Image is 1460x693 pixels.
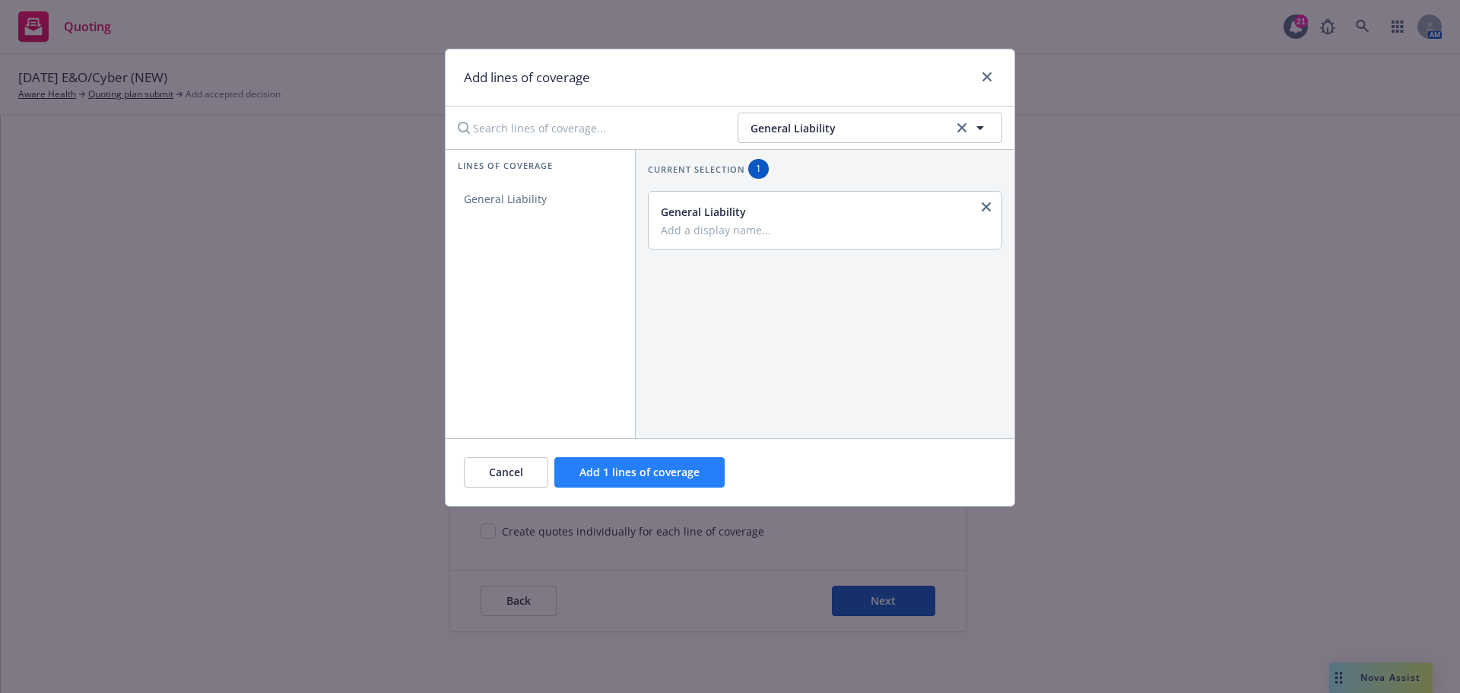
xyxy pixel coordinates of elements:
[648,163,745,176] span: Current selection
[464,68,590,87] h1: Add lines of coverage
[978,68,996,86] a: close
[754,162,763,176] span: 1
[554,457,725,488] button: Add 1 lines of coverage
[977,198,995,216] a: close
[751,120,949,136] span: General Liability
[661,223,986,237] input: Add a display name...
[489,465,523,479] span: Cancel
[449,113,725,143] input: Search lines of coverage...
[738,113,1002,143] button: General Liabilityclear selection
[464,457,548,488] button: Cancel
[458,159,553,172] span: Lines of coverage
[661,204,986,220] div: General Liability
[953,119,971,137] a: clear selection
[579,465,700,479] span: Add 1 lines of coverage
[446,192,565,206] span: General Liability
